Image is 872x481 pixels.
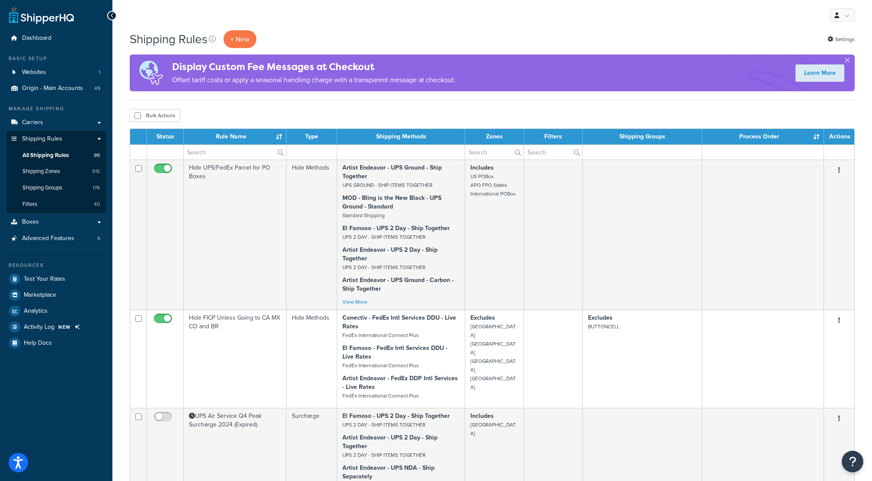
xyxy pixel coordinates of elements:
[470,313,495,322] strong: Excludes
[342,451,425,459] small: UPS 2 DAY - SHIP ITEMS TOGETHER
[6,262,106,269] div: Resources
[6,180,106,196] li: Shipping Groups
[342,245,438,263] strong: Artist Endeavor - UPS 2 Day - Ship Together
[24,308,48,315] span: Analytics
[588,323,620,330] small: BUTTONCELL
[470,323,516,391] small: [GEOGRAPHIC_DATA] [GEOGRAPHIC_DATA] [GEOGRAPHIC_DATA] [GEOGRAPHIC_DATA]
[22,69,46,76] span: Websites
[97,235,100,242] span: 6
[824,129,854,144] th: Actions
[342,433,438,451] strong: Artist Endeavor - UPS 2 Day - Ship Together
[6,64,106,80] li: Websites
[342,181,432,189] small: UPS GROUND - SHIP ITEMS TOGETHER
[6,271,106,287] a: Test Your Rates
[6,180,106,196] a: Shipping Groups 176
[342,392,419,400] small: FedEx International Connect Plus
[22,201,37,208] span: Filters
[842,451,863,472] button: Open Resource Center
[827,33,855,45] a: Settings
[342,212,385,219] small: Standard Shipping
[130,109,180,122] button: Bulk Actions
[342,263,425,271] small: UPS 2 DAY - SHIP ITEMS TOGETHER
[342,298,367,306] a: View More
[224,30,256,48] p: + New
[24,340,52,347] span: Help Docs
[184,129,287,144] th: Rule Name : activate to sort column ascending
[287,160,338,310] td: Hide Methods
[22,35,51,42] span: Dashboard
[6,196,106,212] li: Filters
[342,374,458,391] strong: Artist Endeavor - FedEx DDP Intl Services - Live Rates
[795,64,844,82] a: Learn More
[342,224,450,233] strong: El Famoso - UPS 2 Day - Ship Together
[6,335,106,351] a: Help Docs
[6,196,106,212] a: Filters 40
[147,129,184,144] th: Status
[24,292,56,299] span: Marketplace
[470,173,516,198] small: US POBox APO FPO States International POBox
[22,152,69,159] span: All Shipping Rules
[524,145,582,160] input: Search
[94,85,100,92] span: 49
[465,145,523,160] input: Search
[92,168,100,175] span: 515
[588,313,613,322] strong: Excludes
[342,362,419,369] small: FedEx International Connect Plus
[24,324,54,331] span: Activity Log
[342,463,434,481] strong: Artist Endeavor - UPS NDA - Ship Separately
[99,69,100,76] span: 1
[342,193,441,211] strong: MOD - Bling is the New Black - UPS Ground - Standard
[342,331,419,339] small: FedEx International Connect Plus
[342,233,425,241] small: UPS 2 DAY - SHIP ITEMS TOGETHER
[583,129,703,144] th: Shipping Groups
[6,30,106,46] a: Dashboard
[6,105,106,112] div: Manage Shipping
[342,421,425,429] small: UPS 2 DAY - SHIP ITEMS TOGETHER
[58,324,71,330] span: NEW
[6,55,106,62] div: Basic Setup
[524,129,583,144] th: Filters
[342,411,450,420] strong: El Famoso - UPS 2 Day - Ship Together
[6,148,106,164] li: All Shipping Rules
[342,313,456,331] strong: Conectiv - FedEx Intl Services DDU - Live Rates
[24,276,65,283] span: Test Your Rates
[6,164,106,180] a: Shipping Zones 515
[287,310,338,408] td: Hide Methods
[6,214,106,230] a: Boxes
[6,319,106,335] a: Activity Log NEW
[184,310,287,408] td: Hide FICP Unless Going to CA MX CO and BR
[342,163,442,181] strong: Artist Endeavor - UPS Ground - Ship Together
[6,131,106,213] li: Shipping Rules
[22,119,43,126] span: Carriers
[287,129,338,144] th: Type
[6,64,106,80] a: Websites 1
[470,411,494,420] strong: Includes
[93,184,100,192] span: 176
[342,276,454,293] strong: Artist Endeavor - UPS Ground - Carbon - Ship Together
[22,135,62,143] span: Shipping Rules
[6,164,106,180] li: Shipping Zones
[22,218,39,226] span: Boxes
[22,184,62,192] span: Shipping Groups
[9,6,74,24] a: ShipperHQ Home
[94,152,100,159] span: 95
[6,287,106,303] a: Marketplace
[470,163,494,172] strong: Includes
[22,85,83,92] span: Origin - Main Accounts
[130,55,172,91] img: duties-banner-06bc72dcb5fe05cb3f9472aba00be2ae8eb53ab6f0d8bb03d382ba314ac3c341.png
[6,303,106,319] a: Analytics
[172,60,456,74] h4: Display Custom Fee Messages at Checkout
[342,343,447,361] strong: El Famoso - FedEx Intl Services DDU - Live Rates
[465,129,524,144] th: Zones
[6,80,106,96] a: Origin - Main Accounts 49
[6,115,106,131] a: Carriers
[22,168,60,175] span: Shipping Zones
[22,235,74,242] span: Advanced Features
